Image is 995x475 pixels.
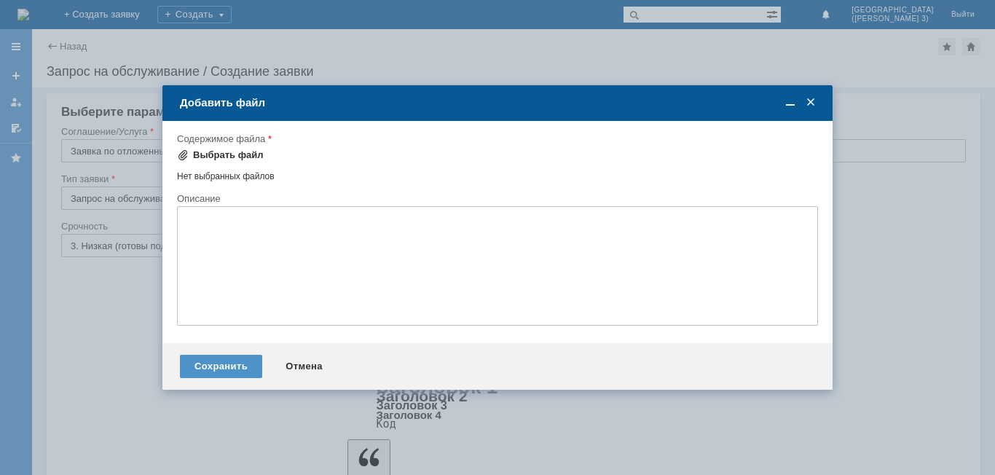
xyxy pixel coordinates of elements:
[180,96,818,109] div: Добавить файл
[177,165,818,182] div: Нет выбранных файлов
[177,194,815,203] div: Описание
[177,134,815,144] div: Содержимое файла
[803,96,818,109] span: Закрыть
[193,149,264,161] div: Выбрать файл
[6,6,213,29] div: ​Добрый вечер,прошу удалить отложенные чеки в файле, спасибо
[783,96,798,109] span: Свернуть (Ctrl + M)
